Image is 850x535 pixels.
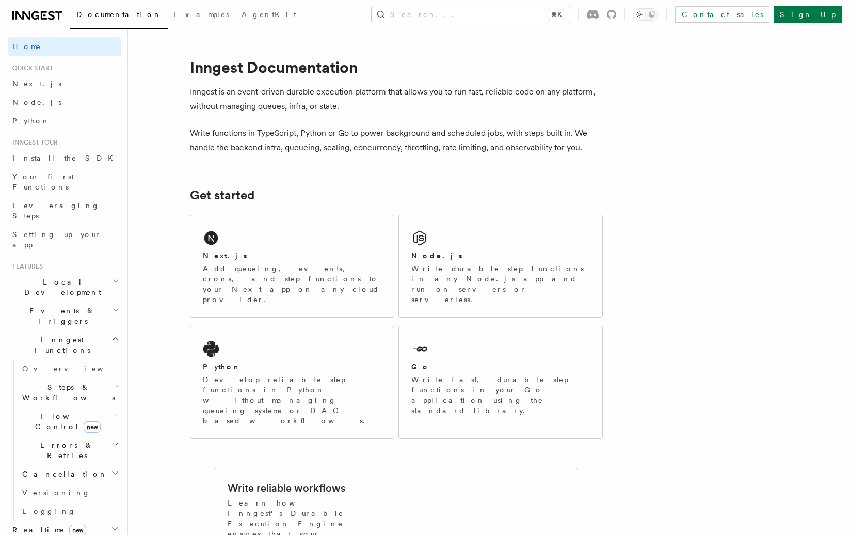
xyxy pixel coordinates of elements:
[398,215,603,318] a: Node.jsWrite durable step functions in any Node.js app and run on servers or serverless.
[18,359,121,378] a: Overview
[8,64,53,72] span: Quick start
[18,382,115,403] span: Steps & Workflows
[633,8,658,21] button: Toggle dark mode
[8,302,121,331] button: Events & Triggers
[228,481,345,495] h2: Write reliable workflows
[203,263,381,305] p: Add queueing, events, crons, and step functions to your Next app on any cloud provider.
[8,196,121,225] a: Leveraging Steps
[549,9,564,20] kbd: ⌘K
[12,201,100,220] span: Leveraging Steps
[190,126,603,155] p: Write functions in TypeScript, Python or Go to power background and scheduled jobs, with steps bu...
[675,6,769,23] a: Contact sales
[190,58,603,76] h1: Inngest Documentation
[22,489,90,497] span: Versioning
[18,469,107,479] span: Cancellation
[8,93,121,112] a: Node.js
[8,335,111,355] span: Inngest Functions
[235,3,302,28] a: AgentKit
[12,154,119,162] span: Install the SDK
[203,250,247,261] h2: Next.js
[8,149,121,167] a: Install the SDK
[84,421,101,433] span: new
[22,507,76,515] span: Logging
[8,262,43,271] span: Features
[76,10,162,19] span: Documentation
[18,436,121,465] button: Errors & Retries
[8,331,121,359] button: Inngest Functions
[168,3,235,28] a: Examples
[8,112,121,130] a: Python
[8,306,113,326] span: Events & Triggers
[372,6,570,23] button: Search...⌘K
[12,172,74,191] span: Your first Functions
[18,411,114,432] span: Flow Control
[8,167,121,196] a: Your first Functions
[411,263,590,305] p: Write durable step functions in any Node.js app and run on servers or serverless.
[411,374,590,416] p: Write fast, durable step functions in your Go application using the standard library.
[242,10,296,19] span: AgentKit
[18,483,121,502] a: Versioning
[8,74,121,93] a: Next.js
[70,3,168,29] a: Documentation
[22,365,129,373] span: Overview
[8,359,121,521] div: Inngest Functions
[12,41,41,52] span: Home
[398,326,603,439] a: GoWrite fast, durable step functions in your Go application using the standard library.
[774,6,842,23] a: Sign Up
[8,277,113,297] span: Local Development
[18,407,121,436] button: Flow Controlnew
[8,225,121,254] a: Setting up your app
[8,138,58,147] span: Inngest tour
[190,85,603,114] p: Inngest is an event-driven durable execution platform that allows you to run fast, reliable code ...
[411,361,430,372] h2: Go
[18,378,121,407] button: Steps & Workflows
[8,37,121,56] a: Home
[8,273,121,302] button: Local Development
[18,440,112,461] span: Errors & Retries
[18,465,121,483] button: Cancellation
[12,117,50,125] span: Python
[190,326,394,439] a: PythonDevelop reliable step functions in Python without managing queueing systems or DAG based wo...
[190,188,254,202] a: Get started
[190,215,394,318] a: Next.jsAdd queueing, events, crons, and step functions to your Next app on any cloud provider.
[203,361,241,372] h2: Python
[12,80,61,88] span: Next.js
[12,230,101,249] span: Setting up your app
[8,525,86,535] span: Realtime
[12,98,61,106] span: Node.js
[411,250,462,261] h2: Node.js
[18,502,121,521] a: Logging
[203,374,381,426] p: Develop reliable step functions in Python without managing queueing systems or DAG based workflows.
[174,10,229,19] span: Examples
